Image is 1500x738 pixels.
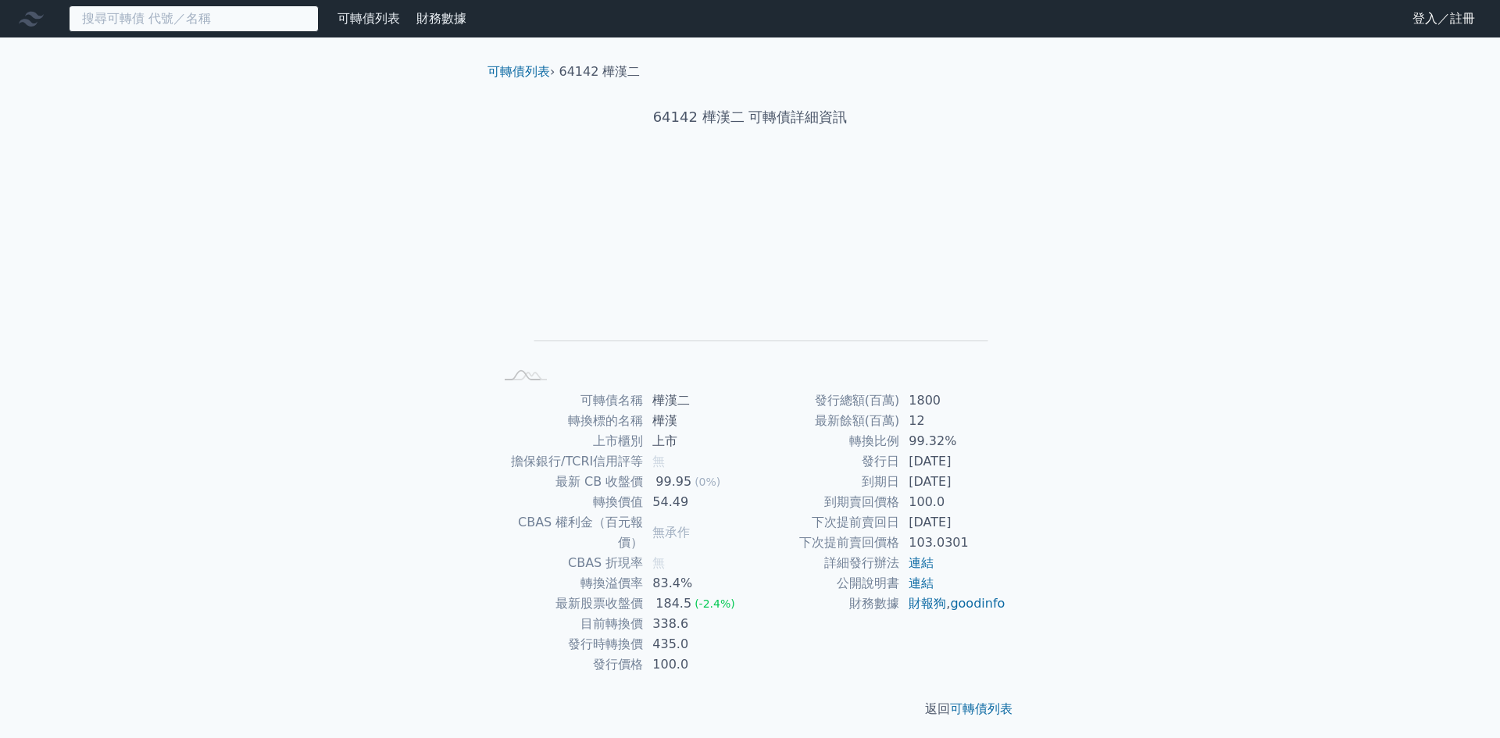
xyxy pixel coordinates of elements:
td: 發行價格 [494,654,643,675]
p: 返回 [475,700,1025,718]
span: (0%) [695,476,720,488]
input: 搜尋可轉債 代號／名稱 [69,5,319,32]
td: 目前轉換價 [494,614,643,634]
li: 64142 樺漢二 [559,62,641,81]
td: 1800 [899,390,1006,411]
a: 可轉債列表 [487,64,550,79]
li: › [487,62,555,81]
td: [DATE] [899,451,1006,472]
td: 下次提前賣回價格 [750,533,899,553]
a: 財報狗 [909,596,946,611]
td: 發行總額(百萬) [750,390,899,411]
td: 樺漢二 [643,390,750,411]
td: 100.0 [899,492,1006,512]
div: 184.5 [652,594,695,614]
span: 無 [652,454,665,469]
td: 上市櫃別 [494,431,643,451]
td: 擔保銀行/TCRI信用評等 [494,451,643,472]
td: 下次提前賣回日 [750,512,899,533]
a: 財務數據 [416,11,466,26]
a: goodinfo [950,596,1005,611]
span: 無承作 [652,525,690,540]
td: 99.32% [899,431,1006,451]
span: 無 [652,555,665,570]
td: [DATE] [899,472,1006,492]
td: 12 [899,411,1006,431]
td: 83.4% [643,573,750,594]
td: 轉換比例 [750,431,899,451]
td: 54.49 [643,492,750,512]
div: 99.95 [652,472,695,492]
td: 樺漢 [643,411,750,431]
td: 最新 CB 收盤價 [494,472,643,492]
h1: 64142 樺漢二 可轉債詳細資訊 [475,106,1025,128]
td: 103.0301 [899,533,1006,553]
td: CBAS 折現率 [494,553,643,573]
td: 發行日 [750,451,899,472]
td: 轉換溢價率 [494,573,643,594]
td: 公開說明書 [750,573,899,594]
td: 詳細發行辦法 [750,553,899,573]
a: 登入／註冊 [1400,6,1487,31]
td: 可轉債名稱 [494,390,643,411]
a: 可轉債列表 [950,701,1012,716]
td: 上市 [643,431,750,451]
span: (-2.4%) [695,597,735,610]
td: , [899,594,1006,614]
td: 最新股票收盤價 [494,594,643,614]
td: 財務數據 [750,594,899,614]
td: 100.0 [643,654,750,675]
td: 轉換標的名稱 [494,411,643,431]
a: 可轉債列表 [337,11,400,26]
td: CBAS 權利金（百元報價） [494,512,643,553]
td: [DATE] [899,512,1006,533]
g: Chart [520,177,988,364]
td: 435.0 [643,634,750,654]
td: 338.6 [643,614,750,634]
td: 轉換價值 [494,492,643,512]
a: 連結 [909,576,934,590]
a: 連結 [909,555,934,570]
td: 最新餘額(百萬) [750,411,899,431]
td: 到期賣回價格 [750,492,899,512]
td: 到期日 [750,472,899,492]
td: 發行時轉換價 [494,634,643,654]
